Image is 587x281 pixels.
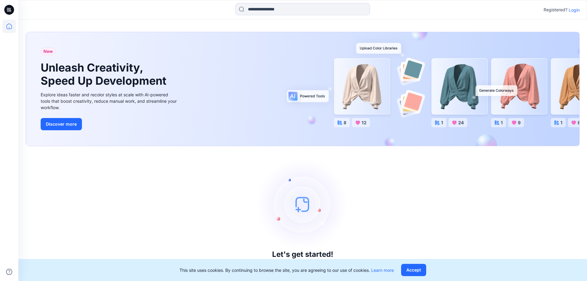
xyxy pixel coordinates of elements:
p: This site uses cookies. By continuing to browse the site, you are agreeing to our use of cookies. [179,267,394,273]
h1: Unleash Creativity, Speed Up Development [41,61,169,87]
button: Accept [401,264,426,276]
a: Discover more [41,118,178,130]
p: Registered? [544,6,567,13]
img: empty-state-image.svg [257,158,349,250]
button: Discover more [41,118,82,130]
a: Learn more [371,268,394,273]
div: Explore ideas faster and recolor styles at scale with AI-powered tools that boost creativity, red... [41,91,178,111]
h3: Let's get started! [272,250,333,259]
span: New [43,48,53,55]
p: Login [569,7,580,13]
